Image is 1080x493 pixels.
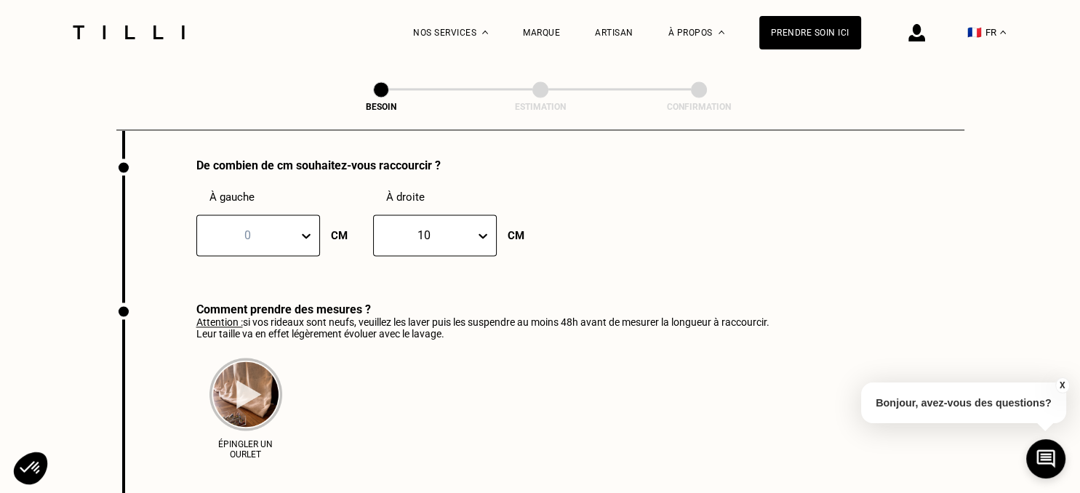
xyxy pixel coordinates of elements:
[209,191,342,204] p: À gauche
[386,191,519,204] p: À droite
[1055,377,1069,393] button: X
[1000,31,1006,34] img: menu déroulant
[908,24,925,41] img: icône connexion
[196,316,243,328] u: Attention :
[595,28,633,38] a: Artisan
[626,102,772,112] div: Confirmation
[196,159,519,172] div: De combien de cm souhaitez-vous raccourcir ?
[468,102,613,112] div: Estimation
[719,31,724,34] img: Menu déroulant à propos
[308,102,454,112] div: Besoin
[967,25,982,39] span: 🇫🇷
[196,302,769,316] div: Comment prendre des mesures ?
[68,25,190,39] img: Logo du service de couturière Tilli
[523,28,560,38] a: Marque
[482,31,488,34] img: Menu déroulant
[861,382,1066,423] p: Bonjour, avez-vous des questions?
[759,16,861,49] a: Prendre soin ici
[209,358,282,430] img: épingler un ourlet
[214,439,278,460] p: Épingler un ourlet
[196,316,769,340] p: si vos rideaux sont neufs, veuillez les laver puis les suspendre au moins 48h avant de mesurer la...
[331,229,348,242] p: CM
[508,229,524,242] p: CM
